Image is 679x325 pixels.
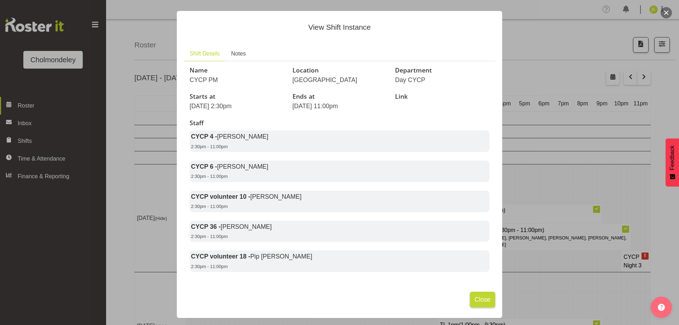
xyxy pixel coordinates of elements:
strong: CYCP volunteer 18 - [191,253,312,260]
span: 2:30pm - 11:00pm [191,144,228,149]
h3: Starts at [190,93,284,100]
span: 2:30pm - 11:00pm [191,204,228,209]
p: View Shift Instance [184,22,495,33]
strong: CYCP 4 - [191,133,268,140]
p: [GEOGRAPHIC_DATA] [292,75,387,85]
span: Feedback [668,145,677,170]
p: [DATE] 2:30pm [190,101,284,111]
h3: Department [395,67,489,74]
strong: CYCP volunteer 10 - [191,193,302,200]
span: 2:30pm - 11:00pm [191,234,228,239]
button: Feedback - Show survey [666,138,679,186]
strong: CYCP 36 - [191,223,272,230]
span: [PERSON_NAME] [221,223,272,230]
span: [PERSON_NAME] [217,133,268,140]
p: Day CYCP [395,75,489,85]
span: Shift Details [190,50,220,58]
h3: Location [292,67,387,74]
span: [PERSON_NAME] [217,163,268,170]
span: Close [475,295,491,304]
h3: Staff [190,120,489,127]
p: [DATE] 11:00pm [292,101,387,111]
span: [PERSON_NAME] [250,193,302,200]
span: 2:30pm - 11:00pm [191,264,228,269]
span: Pip [PERSON_NAME] [250,253,312,260]
p: CYCP PM [190,75,284,85]
button: Close [470,292,495,307]
span: 2:30pm - 11:00pm [191,174,228,179]
img: help-xxl-2.png [658,304,665,311]
span: Notes [231,50,246,58]
h3: Link [395,93,489,100]
h3: Name [190,67,284,74]
h3: Ends at [292,93,387,100]
strong: CYCP 6 - [191,163,268,170]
